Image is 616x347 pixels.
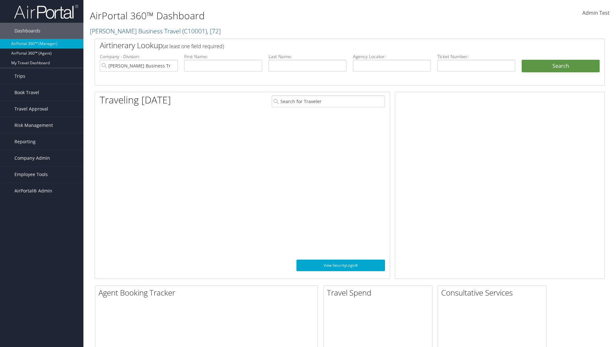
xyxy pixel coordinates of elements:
[14,134,36,150] span: Reporting
[441,287,546,298] h2: Consultative Services
[207,27,221,35] span: , [ 72 ]
[327,287,432,298] h2: Travel Spend
[582,9,610,16] span: Admin Test
[269,53,346,60] label: Last Name:
[163,43,224,50] span: (at least one field required)
[14,117,53,133] span: Risk Management
[14,101,48,117] span: Travel Approval
[100,40,557,51] h2: Airtinerary Lookup
[98,287,318,298] h2: Agent Booking Tracker
[90,27,221,35] a: [PERSON_NAME] Business Travel
[14,68,25,84] span: Trips
[14,183,52,199] span: AirPortal® Admin
[14,85,39,101] span: Book Travel
[582,3,610,23] a: Admin Test
[14,4,78,19] img: airportal-logo.png
[182,27,207,35] span: ( C10001 )
[353,53,431,60] label: Agency Locator:
[14,150,50,166] span: Company Admin
[296,260,385,271] a: View SecurityLogic®
[184,53,262,60] label: First Name:
[100,93,171,107] h1: Traveling [DATE]
[14,166,48,182] span: Employee Tools
[272,95,385,107] input: Search for Traveler
[90,9,436,22] h1: AirPortal 360™ Dashboard
[437,53,515,60] label: Ticket Number:
[14,23,40,39] span: Dashboards
[522,60,600,73] button: Search
[100,53,178,60] label: Company - Division:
